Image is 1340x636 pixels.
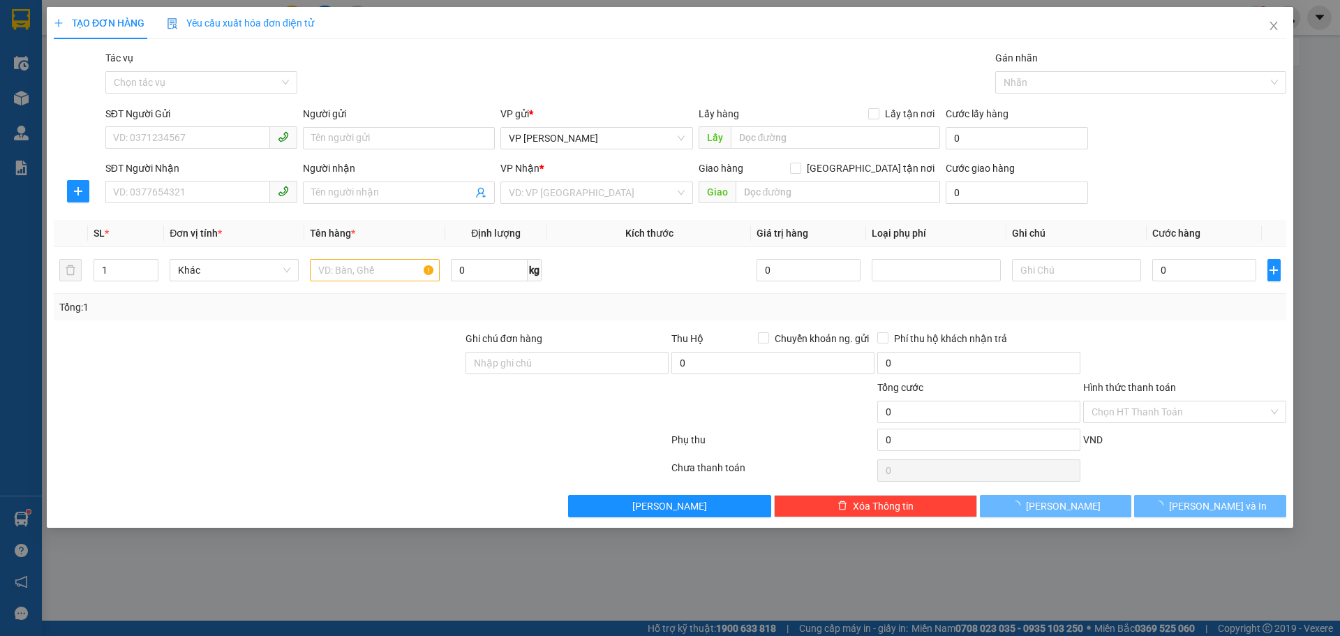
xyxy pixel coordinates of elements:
[699,126,731,149] span: Lấy
[837,501,847,512] span: delete
[736,181,940,203] input: Dọc đường
[1135,495,1286,517] button: [PERSON_NAME] và In
[888,331,1013,346] span: Phí thu hộ khách nhận trả
[501,163,540,174] span: VP Nhận
[670,432,876,457] div: Phụ thu
[1154,501,1169,510] span: loading
[1153,228,1201,239] span: Cước hàng
[946,163,1015,174] label: Cước giao hàng
[528,259,542,281] span: kg
[147,272,156,280] span: down
[699,163,743,174] span: Giao hàng
[853,498,914,514] span: Xóa Thông tin
[466,333,542,344] label: Ghi chú đơn hàng
[1268,20,1279,31] span: close
[170,228,223,239] span: Đơn vị tính
[1027,498,1101,514] span: [PERSON_NAME]
[879,106,940,121] span: Lấy tận nơi
[699,181,736,203] span: Giao
[509,128,685,149] span: VP Hoằng Kim
[625,228,673,239] span: Kích thước
[278,186,289,197] span: phone
[995,52,1038,64] label: Gán nhãn
[757,259,861,281] input: 0
[1268,265,1280,276] span: plus
[866,220,1006,247] th: Loại phụ phí
[1254,7,1293,46] button: Close
[670,460,876,485] div: Chưa thanh toán
[143,260,158,270] span: Increase Value
[1011,501,1027,510] span: loading
[67,180,89,202] button: plus
[147,262,156,270] span: up
[946,182,1088,204] input: Cước giao hàng
[757,228,809,239] span: Giá trị hàng
[94,228,105,239] span: SL
[59,299,517,315] div: Tổng: 1
[633,498,708,514] span: [PERSON_NAME]
[769,331,874,346] span: Chuyển khoản ng. gửi
[980,495,1131,517] button: [PERSON_NAME]
[471,228,521,239] span: Định lượng
[476,187,487,198] span: user-add
[946,127,1088,149] input: Cước lấy hàng
[167,17,314,29] span: Yêu cầu xuất hóa đơn điện tử
[1012,259,1141,281] input: Ghi Chú
[303,161,495,176] div: Người nhận
[105,52,133,64] label: Tác vụ
[466,352,669,374] input: Ghi chú đơn hàng
[569,495,772,517] button: [PERSON_NAME]
[1083,434,1103,445] span: VND
[699,108,739,119] span: Lấy hàng
[1169,498,1267,514] span: [PERSON_NAME] và In
[179,260,291,281] span: Khác
[311,259,440,281] input: VD: Bàn, Ghế
[278,131,289,142] span: phone
[731,126,940,149] input: Dọc đường
[68,186,89,197] span: plus
[311,228,356,239] span: Tên hàng
[1006,220,1147,247] th: Ghi chú
[105,106,297,121] div: SĐT Người Gửi
[143,270,158,281] span: Decrease Value
[877,382,923,393] span: Tổng cước
[1267,259,1281,281] button: plus
[775,495,978,517] button: deleteXóa Thông tin
[946,108,1008,119] label: Cước lấy hàng
[801,161,940,176] span: [GEOGRAPHIC_DATA] tận nơi
[303,106,495,121] div: Người gửi
[54,17,144,29] span: TẠO ĐƠN HÀNG
[1083,382,1176,393] label: Hình thức thanh toán
[59,259,82,281] button: delete
[167,18,178,29] img: icon
[105,161,297,176] div: SĐT Người Nhận
[671,333,703,344] span: Thu Hộ
[501,106,693,121] div: VP gửi
[54,18,64,28] span: plus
